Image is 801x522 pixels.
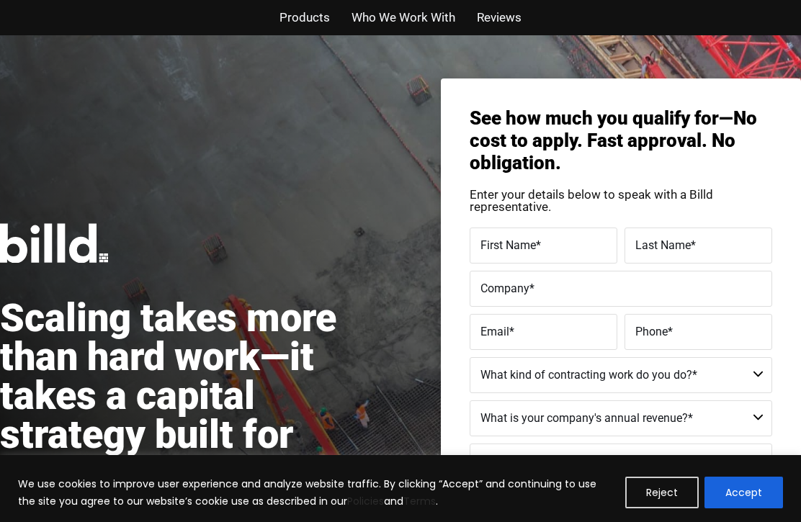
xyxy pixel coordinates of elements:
button: Reject [625,477,699,508]
a: Policies [347,494,384,508]
p: We use cookies to improve user experience and analyze website traffic. By clicking “Accept” and c... [18,475,614,510]
span: First Name [480,238,536,252]
a: Terms [403,494,436,508]
button: Accept [704,477,783,508]
p: Enter your details below to speak with a Billd representative. [470,189,772,213]
span: Email [480,325,509,338]
a: Who We Work With [352,7,455,28]
span: Last Name [635,238,691,252]
a: Reviews [477,7,522,28]
h3: See how much you qualify for—No cost to apply. Fast approval. No obligation. [470,107,772,175]
a: Products [279,7,330,28]
span: Phone [635,325,668,338]
span: Company [480,282,529,295]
